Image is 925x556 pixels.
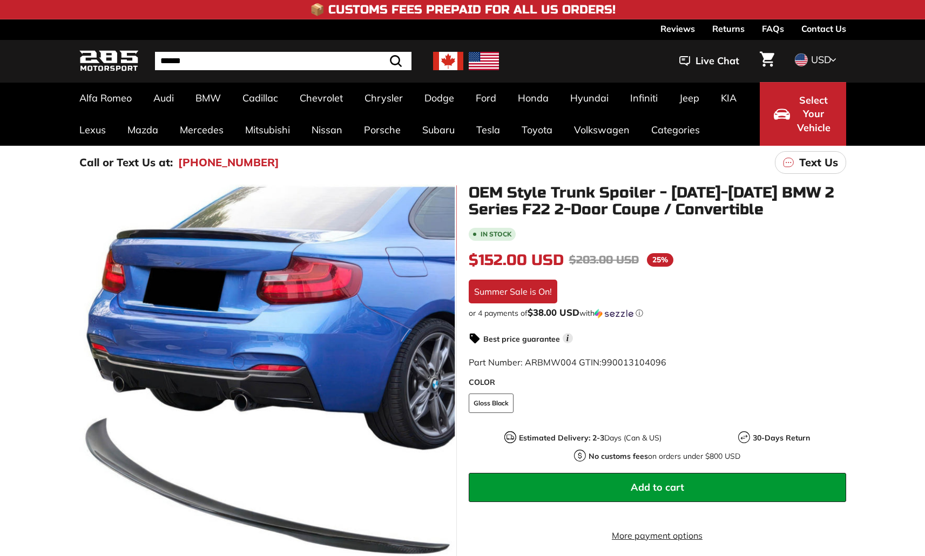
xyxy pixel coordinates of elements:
button: Live Chat [665,48,753,74]
a: Alfa Romeo [69,82,143,114]
a: More payment options [469,529,846,542]
a: Subaru [411,114,465,146]
a: Cadillac [232,82,289,114]
img: Sezzle [595,309,633,318]
p: Days (Can & US) [519,432,661,444]
strong: 30-Days Return [753,433,810,443]
div: Summer Sale is On! [469,280,557,303]
b: In stock [481,231,511,238]
p: Text Us [799,154,838,171]
span: 990013104096 [602,357,666,368]
span: Part Number: ARBMW004 GTIN: [469,357,666,368]
a: Categories [640,114,711,146]
a: Infiniti [619,82,669,114]
a: Mitsubishi [234,114,301,146]
a: Chrysler [354,82,414,114]
div: or 4 payments of with [469,308,846,318]
a: Cart [753,43,781,79]
strong: Best price guarantee [483,334,560,344]
h1: OEM Style Trunk Spoiler - [DATE]-[DATE] BMW 2 Series F22 2-Door Coupe / Convertible [469,185,846,218]
span: i [563,333,573,343]
a: [PHONE_NUMBER] [178,154,279,171]
input: Search [155,52,411,70]
span: $38.00 USD [528,307,579,318]
p: on orders under $800 USD [589,451,740,462]
a: Chevrolet [289,82,354,114]
a: Toyota [511,114,563,146]
a: Audi [143,82,185,114]
span: Add to cart [631,481,684,493]
a: Contact Us [801,19,846,38]
strong: Estimated Delivery: 2-3 [519,433,604,443]
a: Mazda [117,114,169,146]
h4: 📦 Customs Fees Prepaid for All US Orders! [310,3,616,16]
p: Call or Text Us at: [79,154,173,171]
a: Jeep [669,82,710,114]
a: Dodge [414,82,465,114]
a: Porsche [353,114,411,146]
span: 25% [647,253,673,267]
span: $152.00 USD [469,251,564,269]
a: Returns [712,19,745,38]
a: KIA [710,82,747,114]
a: Lexus [69,114,117,146]
a: BMW [185,82,232,114]
strong: No customs fees [589,451,648,461]
button: Select Your Vehicle [760,82,846,146]
a: Reviews [660,19,695,38]
div: or 4 payments of$38.00 USDwithSezzle Click to learn more about Sezzle [469,308,846,318]
a: Hyundai [559,82,619,114]
img: Logo_285_Motorsport_areodynamics_components [79,49,139,74]
span: Live Chat [696,54,739,68]
label: COLOR [469,377,846,388]
a: FAQs [762,19,784,38]
a: Text Us [775,151,846,174]
button: Add to cart [469,473,846,502]
span: USD [811,53,831,66]
a: Honda [507,82,559,114]
a: Tesla [465,114,511,146]
span: $203.00 USD [569,253,639,267]
a: Mercedes [169,114,234,146]
a: Volkswagen [563,114,640,146]
span: Select Your Vehicle [795,93,832,135]
a: Ford [465,82,507,114]
a: Nissan [301,114,353,146]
